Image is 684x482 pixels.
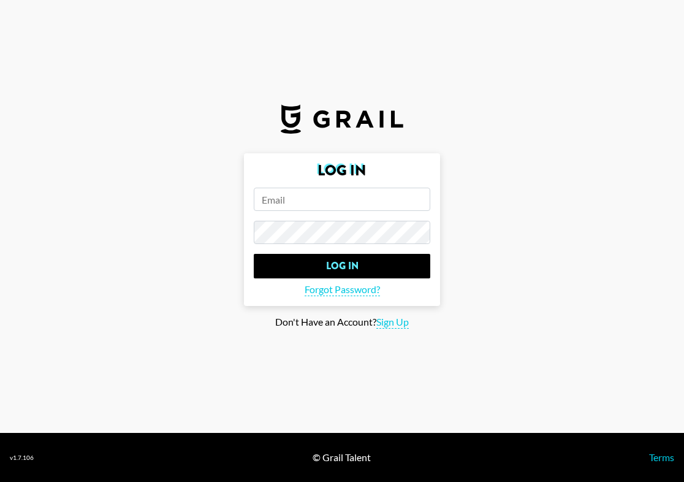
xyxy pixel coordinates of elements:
[305,283,380,296] span: Forgot Password?
[313,451,371,464] div: © Grail Talent
[376,316,409,329] span: Sign Up
[10,316,674,329] div: Don't Have an Account?
[254,188,430,211] input: Email
[649,451,674,463] a: Terms
[10,454,34,462] div: v 1.7.106
[254,163,430,178] h2: Log In
[281,104,403,134] img: Grail Talent Logo
[254,254,430,278] input: Log In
